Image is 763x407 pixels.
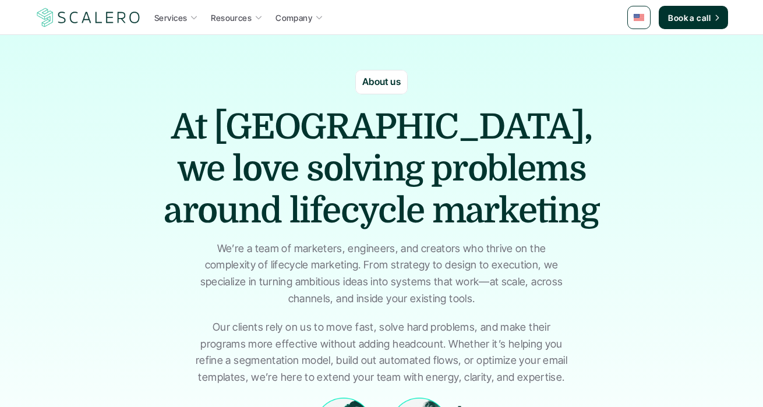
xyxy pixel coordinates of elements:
p: Company [275,12,312,24]
p: Our clients rely on us to move fast, solve hard problems, and make their programs more effective ... [192,319,571,386]
a: Scalero company logo [35,7,142,28]
p: Services [154,12,187,24]
p: We’re a team of marketers, engineers, and creators who thrive on the complexity of lifecycle mark... [192,240,571,307]
h1: At [GEOGRAPHIC_DATA], we love solving problems around lifecycle marketing [149,106,614,232]
p: About us [362,75,401,90]
a: Book a call [659,6,728,29]
p: Resources [211,12,252,24]
p: Book a call [668,12,711,24]
img: Scalero company logo [35,6,142,29]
